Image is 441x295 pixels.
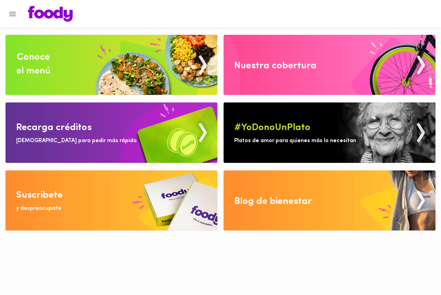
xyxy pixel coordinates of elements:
div: Suscribete [16,188,63,202]
div: [DEMOGRAPHIC_DATA] para pedir más rápido [16,137,137,145]
img: Yo Dono un Plato [224,102,435,163]
button: Menu [4,6,21,22]
div: Blog de bienestar [234,195,312,208]
img: logo.png [28,6,73,22]
img: Blog de bienestar [224,170,435,230]
img: Recarga Creditos [6,102,217,163]
iframe: Messagebird Livechat Widget [401,255,434,288]
div: Nuestra cobertura [234,59,317,73]
div: Conoce el menú [16,50,51,78]
img: Nuestra cobertura [224,35,435,95]
div: #YoDonoUnPlato [234,121,310,135]
div: Recarga créditos [16,121,92,135]
div: y despreocupate [16,205,61,213]
img: Conoce el menu [6,35,217,95]
div: Platos de amor para quienes más lo necesitan [234,137,356,145]
img: Disfruta bajar de peso [6,170,217,230]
